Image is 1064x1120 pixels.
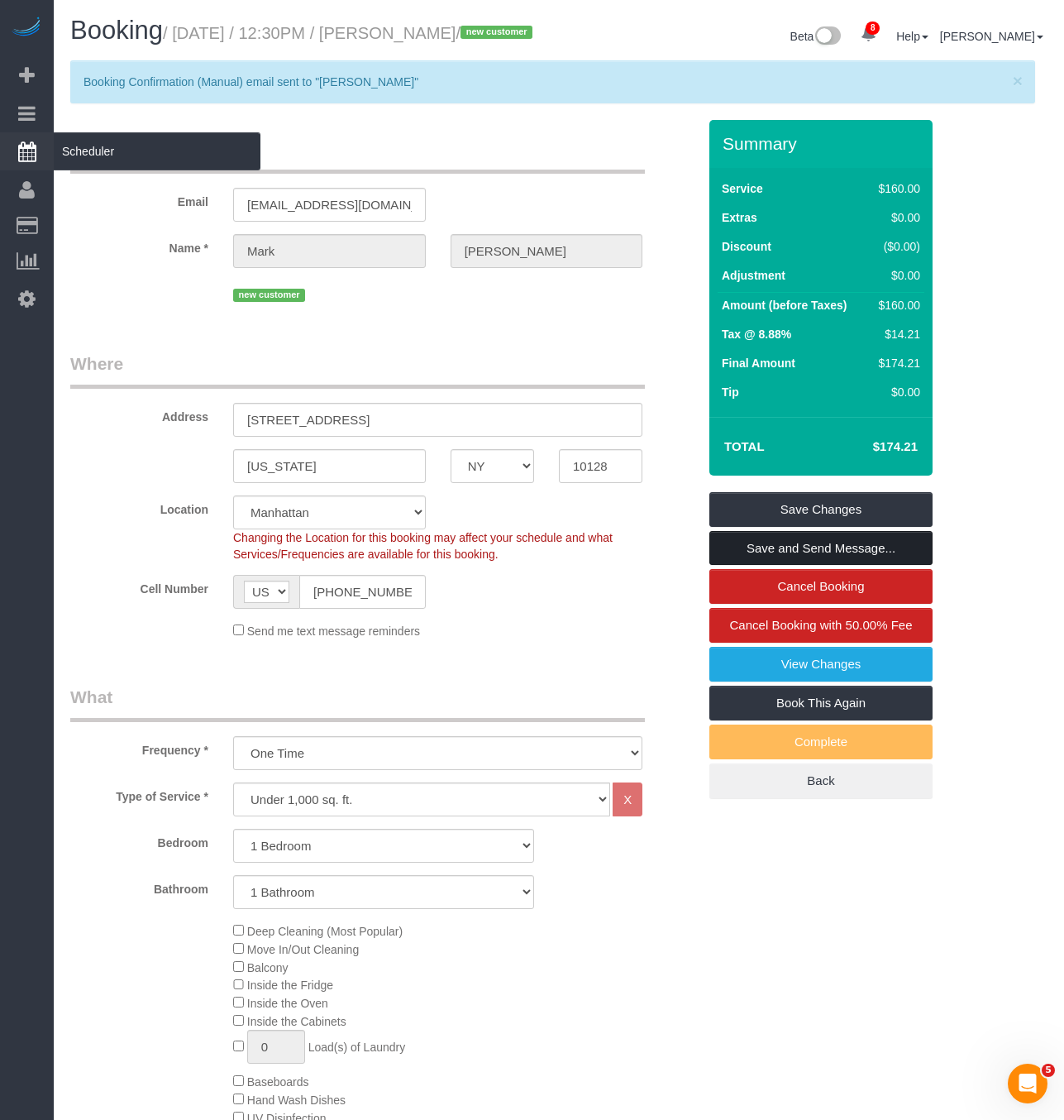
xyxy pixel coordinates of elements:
span: Hand Wash Dishes [247,1094,346,1107]
span: Inside the Fridge [247,979,333,992]
legend: What [70,685,645,722]
a: [PERSON_NAME] [940,30,1043,43]
a: Cancel Booking with 50.00% Fee [709,608,933,643]
a: Book This Again [709,686,933,720]
a: View Changes [709,647,933,682]
label: Tax @ 8.88% [722,326,791,342]
button: Close [1013,72,1023,89]
a: Save Changes [709,492,933,527]
span: Cancel Booking with 50.00% Fee [730,618,913,632]
input: Cell Number [299,575,426,609]
label: Frequency * [58,736,221,759]
div: $174.21 [872,355,920,371]
h4: $174.21 [823,440,918,454]
div: $160.00 [872,180,920,197]
label: Adjustment [722,267,785,284]
span: Inside the Oven [247,997,328,1010]
span: Booking [70,16,163,45]
label: Cell Number [58,575,221,597]
label: Discount [722,238,771,255]
span: Send me text message reminders [247,625,420,638]
a: Help [896,30,928,43]
a: Cancel Booking [709,569,933,604]
img: New interface [814,26,841,48]
label: Tip [722,384,739,400]
img: Automaid Logo [10,17,43,40]
h3: Summary [723,134,924,153]
a: Save and Send Message... [709,531,933,566]
div: $0.00 [872,209,920,226]
label: Bathroom [58,875,221,897]
span: new customer [460,26,532,39]
span: 8 [866,22,880,35]
input: Last Name [451,234,643,268]
input: Email [233,188,426,222]
label: Name * [58,234,221,256]
label: Bedroom [58,829,221,851]
a: Back [709,763,933,798]
label: Final Amount [722,355,795,371]
div: $160.00 [872,297,920,314]
div: $0.00 [872,384,920,400]
input: Zip Code [559,449,642,483]
span: × [1013,71,1023,90]
span: / [456,24,537,42]
span: Changing the Location for this booking may affect your schedule and what Services/Frequencies are... [233,531,613,561]
input: First Name [233,234,426,268]
label: Location [58,495,221,518]
span: new customer [233,289,305,302]
label: Extras [722,209,757,226]
span: Inside the Cabinets [247,1015,346,1028]
label: Email [58,188,221,210]
div: ($0.00) [872,238,920,255]
label: Type of Service * [58,783,221,805]
span: Move In/Out Cleaning [247,943,359,956]
a: 8 [852,17,885,53]
span: Balcony [247,961,289,974]
strong: Total [724,439,765,453]
div: $0.00 [872,267,920,284]
label: Amount (before Taxes) [722,297,847,314]
input: City [233,449,426,483]
label: Address [58,403,221,425]
label: Service [722,180,763,197]
a: Beta [790,30,842,43]
span: Baseboards [247,1075,309,1089]
span: Deep Cleaning (Most Popular) [247,925,403,938]
legend: Where [70,352,645,389]
span: 5 [1042,1064,1055,1077]
div: $14.21 [872,326,920,342]
legend: Who [70,136,645,174]
small: / [DATE] / 12:30PM / [PERSON_NAME] [163,24,537,42]
span: Scheduler [54,132,260,170]
span: Load(s) of Laundry [308,1041,406,1054]
p: Booking Confirmation (Manual) email sent to "[PERSON_NAME]" [83,74,1005,90]
iframe: Intercom live chat [1008,1064,1047,1103]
